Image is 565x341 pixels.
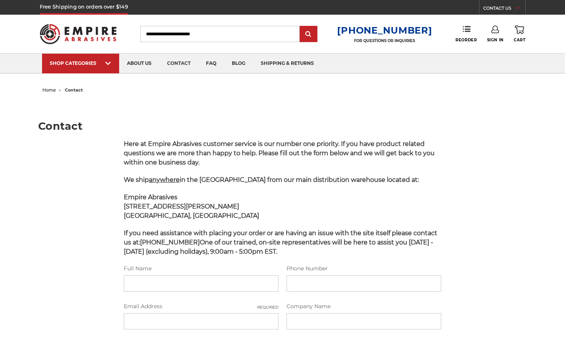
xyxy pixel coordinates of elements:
[40,19,117,49] img: Empire Abrasives
[514,37,525,42] span: Cart
[149,176,180,183] span: anywhere
[119,54,159,73] a: about us
[124,203,259,219] strong: [STREET_ADDRESS][PERSON_NAME] [GEOGRAPHIC_DATA], [GEOGRAPHIC_DATA]
[287,302,441,310] label: Company Name
[124,193,177,201] span: Empire Abrasives
[483,4,525,15] a: CONTACT US
[124,140,435,166] span: Here at Empire Abrasives customer service is our number one priority. If you have product related...
[337,25,432,36] a: [PHONE_NUMBER]
[301,27,316,42] input: Submit
[124,265,278,273] label: Full Name
[487,37,504,42] span: Sign In
[124,229,437,255] span: If you need assistance with placing your order or are having an issue with the site itself please...
[198,54,224,73] a: faq
[38,121,527,131] h1: Contact
[287,265,441,273] label: Phone Number
[455,37,477,42] span: Reorder
[124,176,419,183] span: We ship in the [GEOGRAPHIC_DATA] from our main distribution warehouse located at:
[50,60,111,66] div: SHOP CATEGORIES
[257,304,278,310] small: Required
[65,87,83,93] span: contact
[455,25,477,42] a: Reorder
[337,38,432,43] p: FOR QUESTIONS OR INQUIRIES
[253,54,322,73] a: shipping & returns
[124,302,278,310] label: Email Address
[514,25,525,42] a: Cart
[159,54,198,73] a: contact
[224,54,253,73] a: blog
[42,87,56,93] a: home
[140,239,200,246] strong: [PHONE_NUMBER]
